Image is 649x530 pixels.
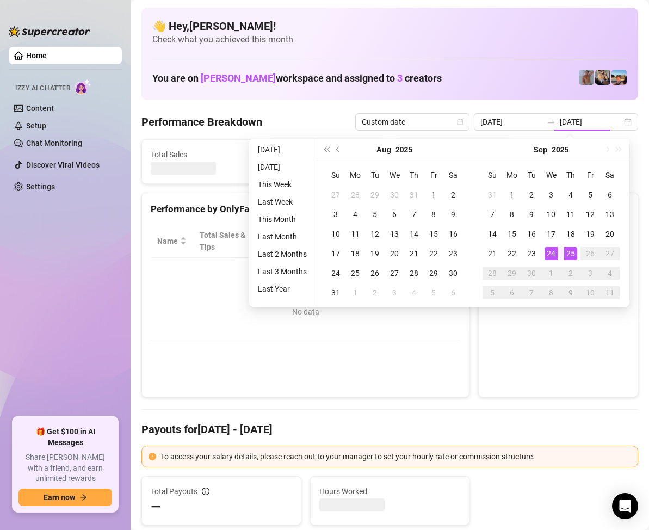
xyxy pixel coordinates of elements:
span: 🎁 Get $100 in AI Messages [18,427,112,448]
span: Share [PERSON_NAME] with a friend, and earn unlimited rewards [18,452,112,484]
span: Active Chats [277,149,376,161]
img: George [595,70,610,85]
div: No data [162,306,449,318]
img: logo-BBDzfeDw.svg [9,26,90,37]
img: Joey [579,70,594,85]
span: Check what you achieved this month [152,34,627,46]
span: 3 [397,72,403,84]
span: Hours Worked [319,485,461,497]
a: Settings [26,182,55,191]
span: Name [157,235,178,247]
h4: Performance Breakdown [141,114,262,130]
span: Sales / Hour [339,229,373,253]
h4: 👋 Hey, [PERSON_NAME] ! [152,19,627,34]
span: arrow-right [79,494,87,501]
th: Sales / Hour [332,225,388,258]
button: Earn nowarrow-right [18,489,112,506]
div: Sales by OnlyFans Creator [487,202,629,217]
div: To access your salary details, please reach out to your manager to set your hourly rate or commis... [160,451,631,463]
span: Messages Sent [404,149,503,161]
a: Chat Monitoring [26,139,82,147]
div: Est. Hours Worked [268,229,318,253]
h4: Payouts for [DATE] - [DATE] [141,422,638,437]
h1: You are on workspace and assigned to creators [152,72,442,84]
img: Zach [611,70,627,85]
img: AI Chatter [75,79,91,95]
span: Total Payouts [151,485,197,497]
span: Izzy AI Chatter [15,83,70,94]
span: calendar [457,119,463,125]
th: Chat Conversion [388,225,461,258]
input: End date [560,116,622,128]
th: Total Sales & Tips [193,225,262,258]
span: info-circle [202,488,209,495]
span: — [151,498,161,516]
a: Home [26,51,47,60]
span: to [547,118,555,126]
th: Name [151,225,193,258]
span: Earn now [44,493,75,502]
span: Chat Conversion [395,229,446,253]
span: Custom date [362,114,463,130]
a: Setup [26,121,46,130]
span: exclamation-circle [149,453,156,460]
span: Total Sales & Tips [200,229,246,253]
span: [PERSON_NAME] [201,72,276,84]
input: Start date [480,116,542,128]
a: Discover Viral Videos [26,161,100,169]
div: Open Intercom Messenger [612,493,638,519]
div: Performance by OnlyFans Creator [151,202,460,217]
a: Content [26,104,54,113]
span: swap-right [547,118,555,126]
span: Total Sales [151,149,250,161]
